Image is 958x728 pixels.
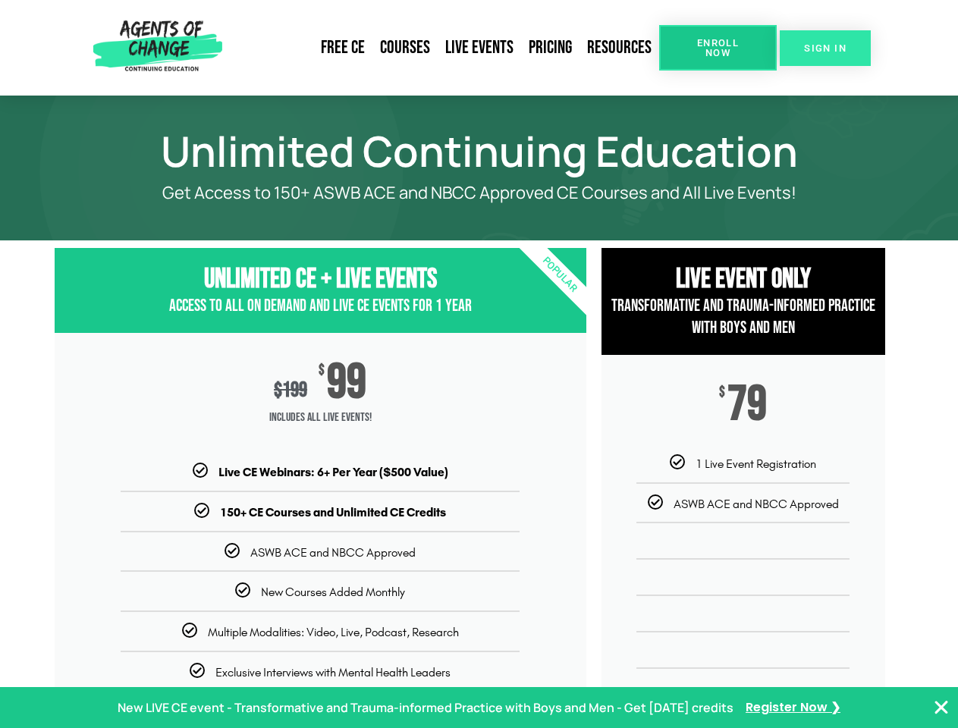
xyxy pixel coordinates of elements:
[674,497,839,511] span: ASWB ACE and NBCC Approved
[521,30,580,65] a: Pricing
[932,698,950,717] button: Close Banner
[208,625,459,639] span: Multiple Modalities: Video, Live, Podcast, Research
[696,457,816,471] span: 1 Live Event Registration
[372,30,438,65] a: Courses
[804,43,846,53] span: SIGN IN
[218,465,448,479] b: Live CE Webinars: 6+ Per Year ($500 Value)
[319,363,325,378] span: $
[169,296,472,316] span: Access to All On Demand and Live CE Events for 1 year
[746,697,840,719] a: Register Now ❯
[261,585,405,599] span: New Courses Added Monthly
[47,133,912,168] h1: Unlimited Continuing Education
[327,363,366,403] span: 99
[118,697,733,719] p: New LIVE CE event - Transformative and Trauma-informed Practice with Boys and Men - Get [DATE] cr...
[659,25,777,71] a: Enroll Now
[274,378,307,403] div: 199
[719,385,725,400] span: $
[611,296,875,338] span: Transformative and Trauma-informed Practice with Boys and Men
[215,665,451,679] span: Exclusive Interviews with Mental Health Leaders
[220,505,446,519] b: 150+ CE Courses and Unlimited CE Credits
[274,378,282,403] span: $
[601,263,885,296] h3: Live Event Only
[683,38,752,58] span: Enroll Now
[580,30,659,65] a: Resources
[438,30,521,65] a: Live Events
[108,184,851,202] p: Get Access to 150+ ASWB ACE and NBCC Approved CE Courses and All Live Events!
[780,30,871,66] a: SIGN IN
[250,545,416,560] span: ASWB ACE and NBCC Approved
[55,403,586,433] span: Includes ALL Live Events!
[313,30,372,65] a: Free CE
[727,385,767,425] span: 79
[228,30,659,65] nav: Menu
[472,187,647,362] div: Popular
[55,263,586,296] h3: Unlimited CE + Live Events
